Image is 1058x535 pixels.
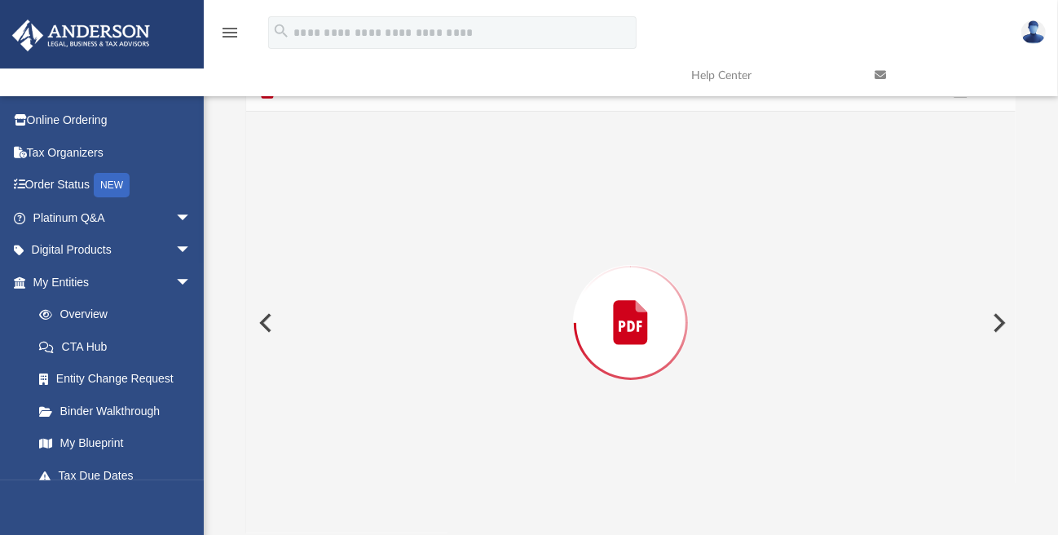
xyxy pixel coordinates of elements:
button: Previous File [246,300,282,346]
a: menu [220,31,240,42]
img: User Pic [1021,20,1046,44]
a: Entity Change Request [23,363,216,396]
a: Help Center [679,43,862,108]
a: Tax Organizers [11,136,216,169]
a: Order StatusNEW [11,169,216,202]
i: search [272,22,290,40]
button: Next File [980,300,1016,346]
a: Platinum Q&Aarrow_drop_down [11,201,216,234]
span: arrow_drop_down [175,201,208,235]
div: Preview [246,69,1015,533]
div: NEW [94,173,130,197]
a: Digital Productsarrow_drop_down [11,234,216,267]
a: My Blueprint [23,427,208,460]
span: arrow_drop_down [175,234,208,267]
img: Anderson Advisors Platinum Portal [7,20,155,51]
span: arrow_drop_down [175,266,208,299]
a: Online Ordering [11,104,216,137]
i: menu [220,23,240,42]
a: Overview [23,298,216,331]
a: CTA Hub [23,330,216,363]
a: Binder Walkthrough [23,395,216,427]
a: My Entitiesarrow_drop_down [11,266,216,298]
a: Tax Due Dates [23,459,216,492]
